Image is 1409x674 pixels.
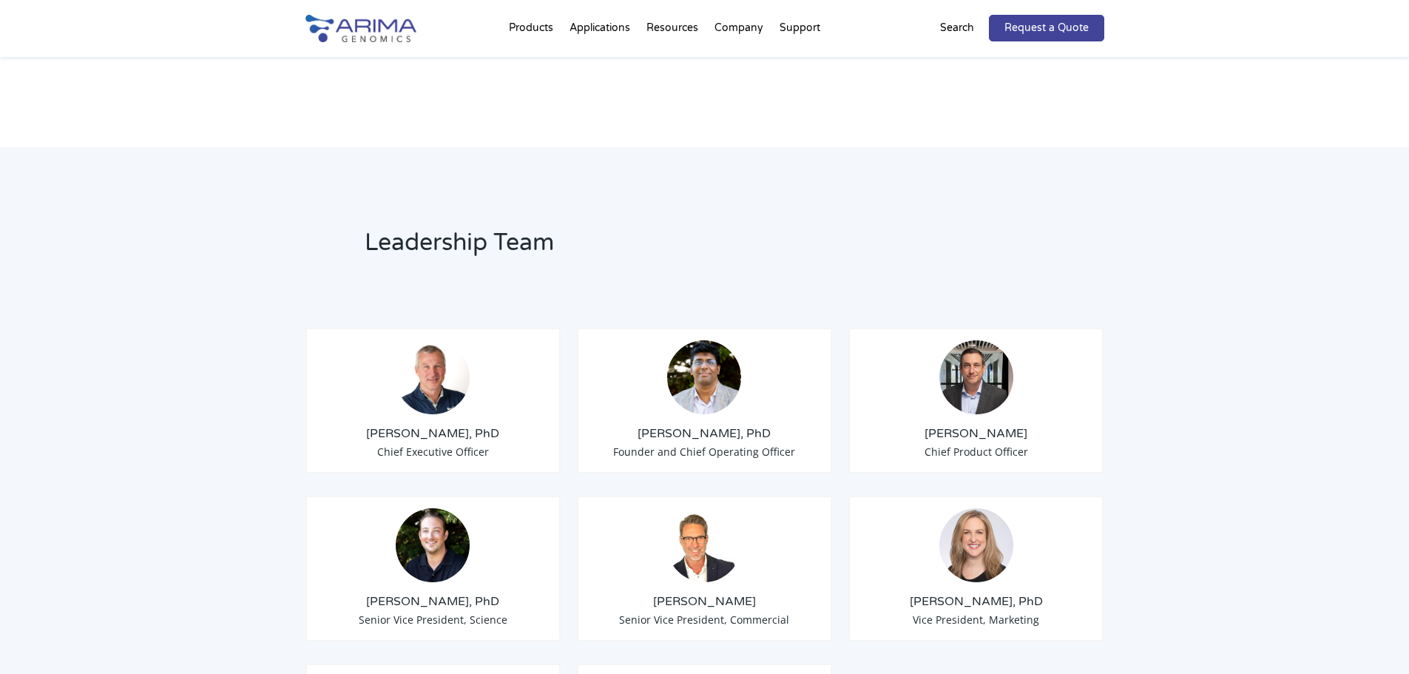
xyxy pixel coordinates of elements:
[861,425,1092,442] h3: [PERSON_NAME]
[940,18,974,38] p: Search
[619,613,789,627] span: Senior Vice President, Commercial
[365,226,893,271] h2: Leadership Team
[377,445,489,459] span: Chief Executive Officer
[396,508,470,582] img: Anthony-Schmitt_Arima-Genomics.png
[589,593,820,610] h3: [PERSON_NAME]
[861,593,1092,610] h3: [PERSON_NAME], PhD
[989,15,1104,41] a: Request a Quote
[318,425,549,442] h3: [PERSON_NAME], PhD
[667,508,741,582] img: David-Duvall-Headshot.jpg
[305,15,416,42] img: Arima-Genomics-logo
[613,445,795,459] span: Founder and Chief Operating Officer
[318,593,549,610] h3: [PERSON_NAME], PhD
[913,613,1039,627] span: Vice President, Marketing
[925,445,1028,459] span: Chief Product Officer
[939,340,1013,414] img: Chris-Roberts.jpg
[939,508,1013,582] img: 19364919-cf75-45a2-a608-1b8b29f8b955.jpg
[589,425,820,442] h3: [PERSON_NAME], PhD
[359,613,507,627] span: Senior Vice President, Science
[667,340,741,414] img: Sid-Selvaraj_Arima-Genomics.png
[396,340,470,414] img: Tom-Willis.jpg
